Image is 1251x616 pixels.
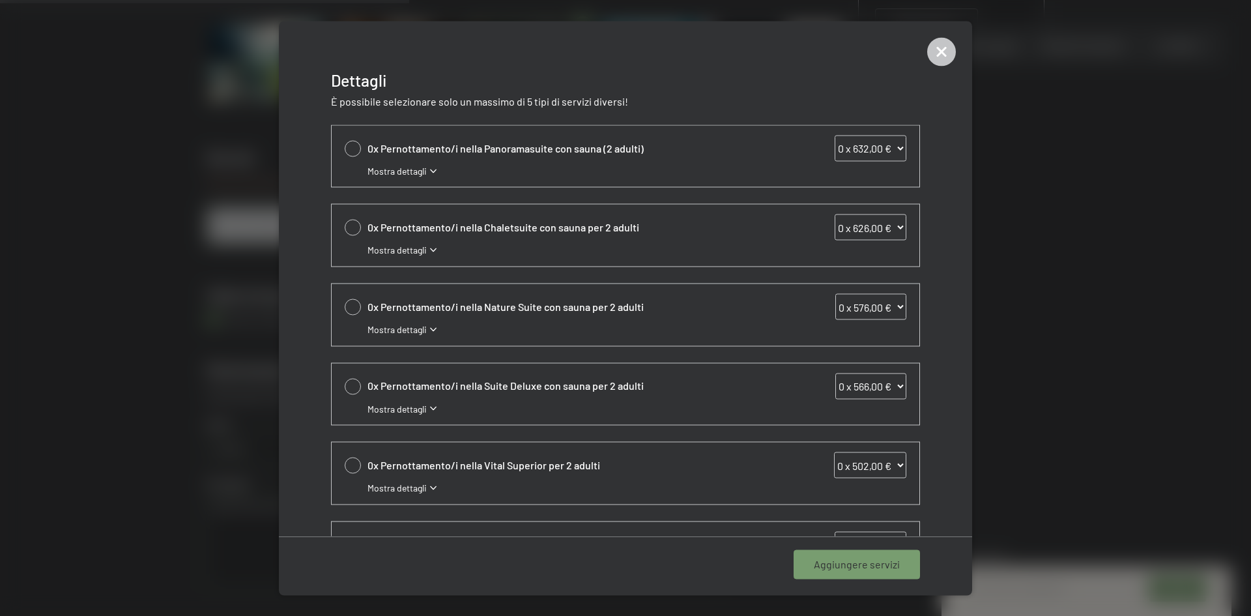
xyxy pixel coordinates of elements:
span: 0x Pernottamento/i nella Suite Deluxe con sauna per 2 adulti [367,379,771,393]
span: 0x Pernottamento/i nella Chaletsuite con sauna per 2 adulti [367,220,771,235]
span: 0x Pernottamento/i nella Panoramasuite con sauna (2 adulti) [367,141,771,155]
span: Mostra dettagli [367,402,427,415]
span: Mostra dettagli [367,482,427,495]
span: Dettagli [331,70,386,89]
span: Mostra dettagli [367,164,427,177]
span: Aggiungere servizi [814,557,900,572]
p: È possibile selezionare solo un massimo di 5 tipi di servizi diversi! [331,94,920,108]
span: Mostra dettagli [367,323,427,336]
span: 0x Pernottamento/i nella Vital Superior per 2 adulti [367,458,771,473]
span: Mostra dettagli [367,244,427,257]
span: 0x Pernottamento/i nella Nature Suite con sauna per 2 adulti [367,299,771,314]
